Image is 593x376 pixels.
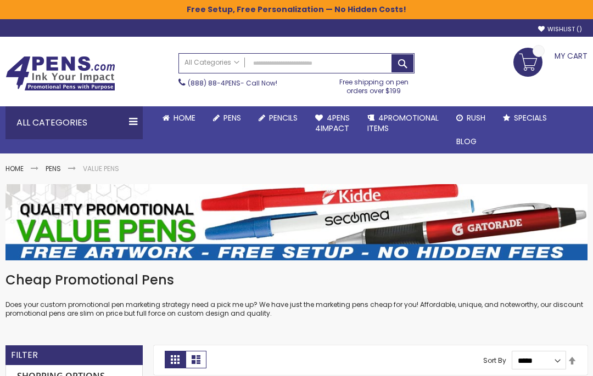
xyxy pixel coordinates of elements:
strong: Value Pens [83,164,119,173]
h1: Cheap Promotional Pens [5,271,588,289]
span: Rush [467,112,485,123]
span: Pens [223,112,241,123]
span: Pencils [269,112,298,123]
a: Home [154,106,204,130]
strong: Filter [11,349,38,361]
span: - Call Now! [188,78,277,88]
div: Free shipping on pen orders over $199 [333,73,415,95]
img: 4Pens Custom Pens and Promotional Products [5,56,115,91]
a: All Categories [179,54,245,72]
a: (888) 88-4PENS [188,78,240,88]
a: Pens [204,106,250,130]
a: Wishlist [538,25,582,33]
span: 4PROMOTIONAL ITEMS [367,112,439,134]
label: Sort By [483,356,506,365]
a: Home [5,164,24,173]
span: Home [174,112,195,123]
img: Value Pens [5,184,588,260]
span: Specials [514,112,547,123]
a: Blog [447,130,485,153]
a: Specials [494,106,556,130]
span: 4Pens 4impact [315,112,350,134]
span: All Categories [184,58,239,67]
div: Does your custom promotional pen marketing strategy need a pick me up? We have just the marketing... [5,271,588,318]
span: Blog [456,136,477,147]
a: 4PROMOTIONALITEMS [359,106,447,140]
div: All Categories [5,106,143,139]
a: Pens [46,164,61,173]
a: 4Pens4impact [306,106,359,140]
a: Rush [447,106,494,130]
a: Pencils [250,106,306,130]
strong: Grid [165,351,186,368]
